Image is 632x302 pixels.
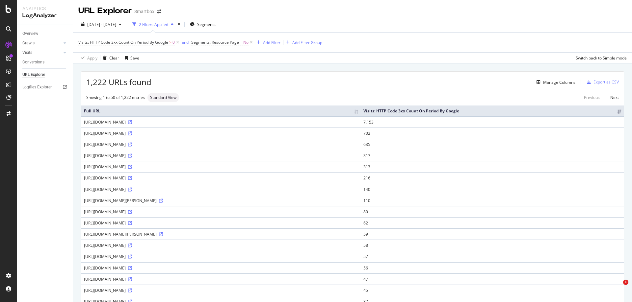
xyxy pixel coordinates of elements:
[86,77,151,88] span: 1,222 URLs found
[87,22,116,27] span: [DATE] - [DATE]
[130,55,139,61] div: Save
[84,209,358,215] div: [URL][DOMAIN_NAME]
[576,55,627,61] div: Switch back to Simple mode
[109,55,119,61] div: Clear
[22,30,38,37] div: Overview
[84,288,358,293] div: [URL][DOMAIN_NAME]
[84,175,358,181] div: [URL][DOMAIN_NAME]
[84,243,358,248] div: [URL][DOMAIN_NAME]
[172,38,175,47] span: 0
[605,93,619,102] a: Next
[543,80,575,85] div: Manage Columns
[263,40,280,45] div: Add Filter
[84,119,358,125] div: [URL][DOMAIN_NAME]
[22,59,68,66] a: Conversions
[78,39,168,45] span: Visits: HTTP Code 3xx Count On Period By Google
[22,5,67,12] div: Analytics
[84,231,358,237] div: [URL][DOMAIN_NAME][PERSON_NAME]
[22,12,67,19] div: LogAnalyzer
[22,71,68,78] a: URL Explorer
[84,220,358,226] div: [URL][DOMAIN_NAME]
[84,164,358,170] div: [URL][DOMAIN_NAME]
[84,265,358,271] div: [URL][DOMAIN_NAME]
[361,262,624,273] td: 56
[361,150,624,161] td: 317
[87,55,97,61] div: Apply
[361,217,624,228] td: 62
[84,130,358,136] div: [URL][DOMAIN_NAME]
[361,128,624,139] td: 702
[361,184,624,195] td: 140
[147,93,179,102] div: neutral label
[593,79,619,85] div: Export as CSV
[84,198,358,203] div: [URL][DOMAIN_NAME][PERSON_NAME]
[176,21,182,28] div: times
[84,187,358,192] div: [URL][DOMAIN_NAME]
[130,19,176,30] button: 2 Filters Applied
[81,105,361,116] th: Full URL: activate to sort column ascending
[361,273,624,285] td: 47
[150,96,176,100] span: Standard View
[22,30,68,37] a: Overview
[292,40,322,45] div: Add Filter Group
[169,39,171,45] span: >
[361,105,624,116] th: Visits: HTTP Code 3xx Count On Period By Google: activate to sort column ascending
[157,9,161,14] div: arrow-right-arrow-left
[78,5,132,16] div: URL Explorer
[534,78,575,86] button: Manage Columns
[584,77,619,87] button: Export as CSV
[22,59,44,66] div: Conversions
[361,161,624,172] td: 313
[254,38,280,46] button: Add Filter
[78,53,97,63] button: Apply
[22,40,35,47] div: Crawls
[283,38,322,46] button: Add Filter Group
[361,139,624,150] td: 635
[182,39,189,45] button: and
[22,49,32,56] div: Visits
[187,19,218,30] button: Segments
[22,84,68,91] a: Logfiles Explorer
[361,251,624,262] td: 57
[22,71,45,78] div: URL Explorer
[361,116,624,128] td: 7,153
[573,53,627,63] button: Switch back to Simple mode
[361,195,624,206] td: 110
[86,95,145,100] div: Showing 1 to 50 of 1,222 entries
[122,53,139,63] button: Save
[134,8,154,15] div: Smartbox
[22,84,52,91] div: Logfiles Explorer
[84,142,358,147] div: [URL][DOMAIN_NAME]
[22,49,62,56] a: Visits
[84,254,358,259] div: [URL][DOMAIN_NAME]
[361,206,624,217] td: 80
[361,172,624,183] td: 216
[100,53,119,63] button: Clear
[197,22,216,27] span: Segments
[84,153,358,158] div: [URL][DOMAIN_NAME]
[191,39,239,45] span: Segments: Resource Page
[243,38,249,47] span: No
[610,280,625,295] iframe: Intercom live chat
[139,22,168,27] div: 2 Filters Applied
[240,39,242,45] span: =
[623,280,628,285] span: 1
[361,228,624,240] td: 59
[361,285,624,296] td: 45
[84,276,358,282] div: [URL][DOMAIN_NAME]
[361,240,624,251] td: 58
[22,40,62,47] a: Crawls
[78,19,124,30] button: [DATE] - [DATE]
